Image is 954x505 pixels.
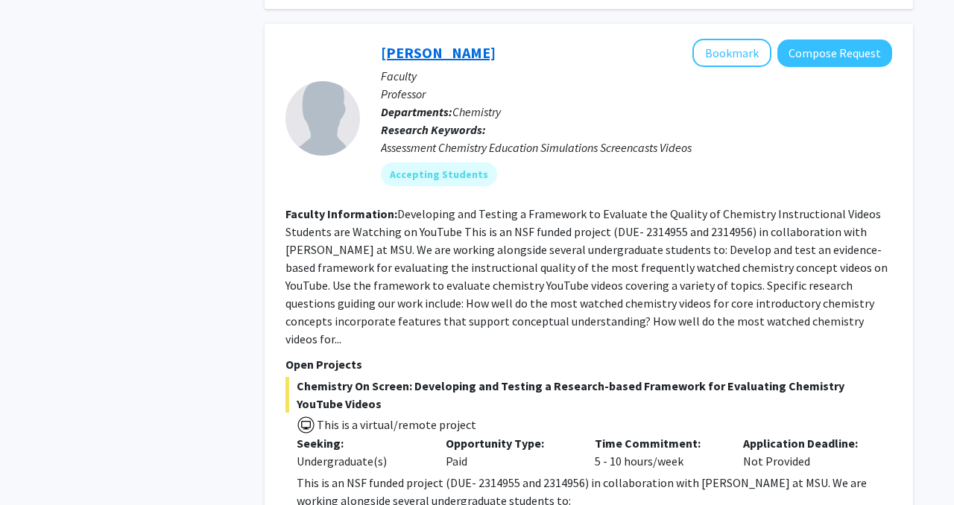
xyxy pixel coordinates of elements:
[285,206,397,221] b: Faculty Information:
[732,434,881,470] div: Not Provided
[595,434,721,452] p: Time Commitment:
[285,377,892,413] span: Chemistry On Screen: Developing and Testing a Research-based Framework for Evaluating Chemistry Y...
[584,434,733,470] div: 5 - 10 hours/week
[743,434,870,452] p: Application Deadline:
[315,417,476,432] span: This is a virtual/remote project
[446,434,572,452] p: Opportunity Type:
[381,67,892,85] p: Faculty
[297,434,423,452] p: Seeking:
[435,434,584,470] div: Paid
[285,206,888,346] fg-read-more: Developing and Testing a Framework to Evaluate the Quality of Chemistry Instructional Videos Stud...
[297,452,423,470] div: Undergraduate(s)
[381,43,496,62] a: [PERSON_NAME]
[381,85,892,103] p: Professor
[381,104,452,119] b: Departments:
[452,104,501,119] span: Chemistry
[11,438,63,494] iframe: Chat
[692,39,771,67] button: Add Deborah Herrington to Bookmarks
[777,39,892,67] button: Compose Request to Deborah Herrington
[381,162,497,186] mat-chip: Accepting Students
[285,355,892,373] p: Open Projects
[381,139,892,156] div: Assessment Chemistry Education Simulations Screencasts Videos
[381,122,486,137] b: Research Keywords:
